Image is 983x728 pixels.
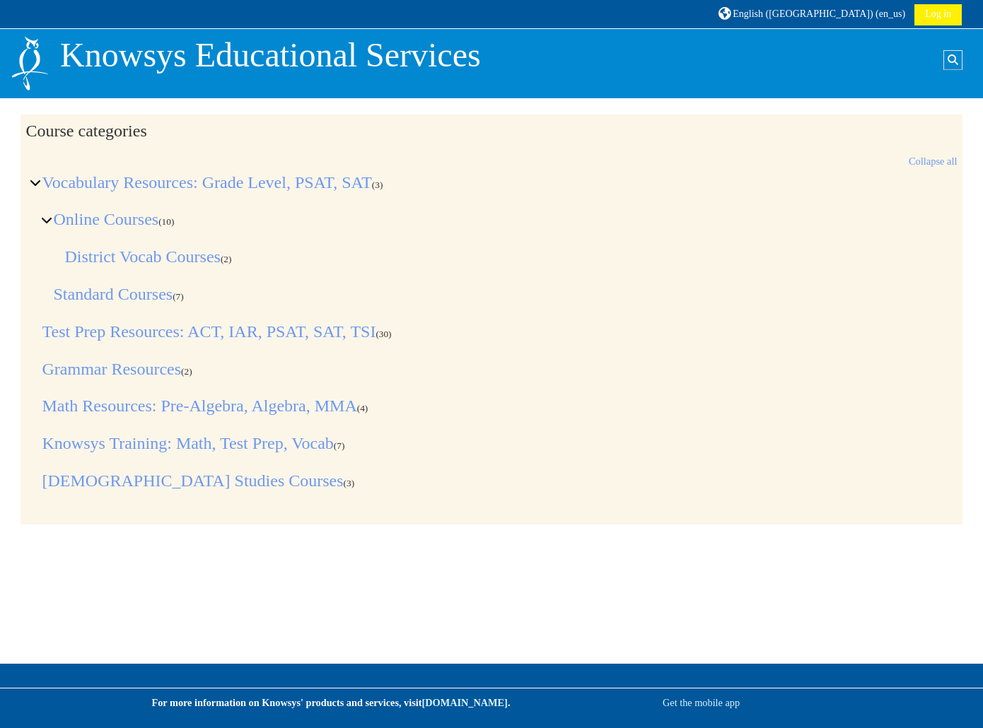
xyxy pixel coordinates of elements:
[60,35,481,76] p: Knowsys Educational Services
[422,697,508,708] a: [DOMAIN_NAME]
[42,360,182,378] a: Grammar Resources
[158,216,174,227] span: Number of courses
[54,210,159,228] a: Online Courses
[42,471,344,490] a: [DEMOGRAPHIC_DATA] Studies Courses
[54,285,173,303] a: Standard Courses
[663,697,740,708] a: Get the mobile app
[42,434,334,452] a: Knowsys Training: Math, Test Prep, Vocab
[733,8,905,19] span: English ([GEOGRAPHIC_DATA]) ‎(en_us)‎
[334,440,345,451] span: Number of courses
[909,155,958,167] a: Collapse all
[344,478,355,488] span: Number of courses
[173,291,184,302] span: Number of courses
[10,57,50,68] a: Home
[10,35,50,92] img: Logo
[357,403,368,413] span: Number of courses
[42,397,357,415] a: Math Resources: Pre-Algebra, Algebra, MMA
[26,121,958,141] h2: Course categories
[42,173,372,192] a: Vocabulary Resources: Grade Level, PSAT, SAT
[372,180,383,190] span: Number of courses
[181,366,192,377] span: Number of courses
[914,4,962,25] a: Log in
[65,247,221,266] a: District Vocab Courses
[221,254,232,264] span: Number of courses
[716,3,907,25] a: English ([GEOGRAPHIC_DATA]) ‎(en_us)‎
[42,322,376,341] a: Test Prep Resources: ACT, IAR, PSAT, SAT, TSI
[376,329,391,339] span: Number of courses
[151,697,510,708] strong: For more information on Knowsys' products and services, visit .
